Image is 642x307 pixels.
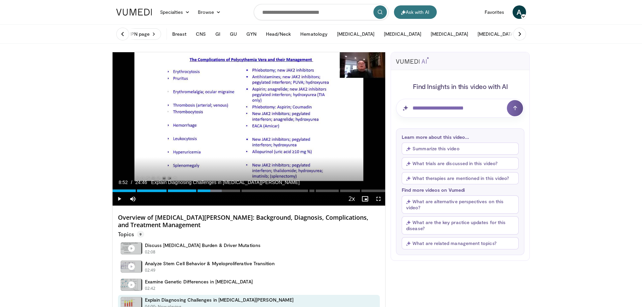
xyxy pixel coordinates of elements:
img: VuMedi Logo [116,9,152,16]
p: 02:08 [145,249,156,255]
button: [MEDICAL_DATA] [427,27,472,41]
button: Head/Neck [262,27,295,41]
button: Enable picture-in-picture mode [358,192,372,206]
button: Hematology [296,27,332,41]
button: Fullscreen [372,192,385,206]
button: What are related management topics? [402,237,519,249]
h4: Overview of [MEDICAL_DATA][PERSON_NAME]: Background, Diagnosis, Complications, and Treatment Mana... [118,214,380,228]
div: Progress Bar [113,189,386,192]
p: Topics [118,231,144,238]
p: 02:42 [145,285,156,291]
button: GU [226,27,241,41]
img: vumedi-ai-logo.svg [396,57,429,64]
span: 8:52 [119,180,128,185]
span: Explain Diagnosing Challenges in [MEDICAL_DATA][PERSON_NAME] [151,179,300,185]
button: Breast [168,27,190,41]
h4: Analyze Stem Cell Behavior & Myeloproliferative Transition [145,260,275,267]
p: Find more videos on Vumedi [402,187,519,193]
a: Browse [194,5,225,19]
h4: Find Insights in this video with AI [396,82,524,91]
button: GYN [242,27,260,41]
p: Learn more about this video... [402,134,519,140]
button: [MEDICAL_DATA] [380,27,425,41]
span: 24:46 [135,180,147,185]
button: What are the key practice updates for this disease? [402,216,519,235]
p: 02:49 [145,267,156,273]
span: / [131,180,132,185]
button: CNS [192,27,210,41]
h4: Discuss [MEDICAL_DATA] Burden & Driver Mutations [145,242,261,248]
button: [MEDICAL_DATA] [333,27,378,41]
h4: Explain Diagnosing Challenges in [MEDICAL_DATA][PERSON_NAME] [145,297,294,303]
input: Search topics, interventions [254,4,389,20]
h4: Examine Genetic Differences in [MEDICAL_DATA] [145,279,253,285]
button: Playback Rate [345,192,358,206]
button: Mute [126,192,140,206]
span: 9 [137,231,144,238]
a: A [513,5,526,19]
a: Favorites [481,5,509,19]
button: Summarize this video [402,143,519,155]
button: Play [113,192,126,206]
button: [MEDICAL_DATA] [473,27,519,41]
a: Visit MPN page [112,28,161,40]
button: What trials are discussed in this video? [402,157,519,170]
button: What are alternative perspectives on this video? [402,195,519,214]
a: Specialties [156,5,194,19]
button: What therapies are mentioned in this video? [402,172,519,184]
input: Question for AI [396,99,524,118]
button: Ask with AI [394,5,437,19]
video-js: Video Player [113,52,386,206]
button: GI [211,27,224,41]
